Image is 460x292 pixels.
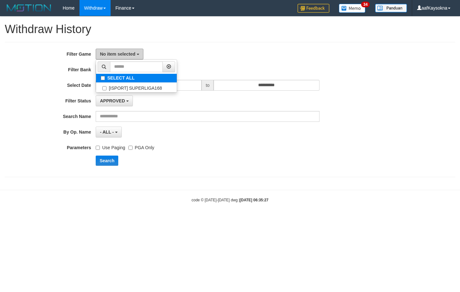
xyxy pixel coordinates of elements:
label: PGA Only [128,142,154,151]
span: to [202,80,214,91]
button: - ALL - [96,127,121,137]
label: Use Paging [96,142,125,151]
label: SELECT ALL [96,74,177,82]
span: 34 [361,2,370,7]
button: APPROVED [96,95,133,106]
button: No item selected [96,49,143,59]
input: PGA Only [128,146,133,150]
button: Search [96,156,118,166]
input: [ISPORT] SUPERLIGA168 [102,86,106,90]
img: MOTION_logo.png [5,3,53,13]
small: code © [DATE]-[DATE] dwg | [192,198,269,202]
img: panduan.png [375,4,407,12]
img: Feedback.jpg [298,4,329,13]
span: - ALL - [100,129,114,135]
img: Button%20Memo.svg [339,4,366,13]
span: APPROVED [100,98,125,103]
input: Use Paging [96,146,100,150]
span: No item selected [100,52,135,57]
input: SELECT ALL [101,76,105,80]
label: [ISPORT] SUPERLIGA168 [96,83,177,92]
strong: [DATE] 06:35:27 [240,198,268,202]
h1: Withdraw History [5,23,455,36]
